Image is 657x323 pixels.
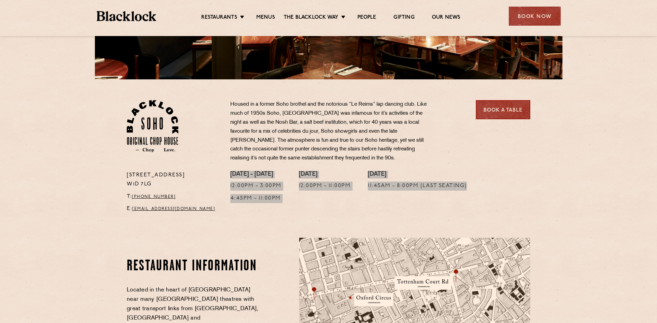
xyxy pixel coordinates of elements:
h4: [DATE] [299,171,351,178]
a: [PHONE_NUMBER] [132,195,176,199]
p: 12:00pm - 11:00pm [299,182,351,191]
img: Soho-stamp-default.svg [127,100,178,152]
a: Gifting [393,14,414,22]
h2: Restaurant information [127,258,259,275]
p: T: [127,192,220,201]
h4: [DATE] - [DATE] [230,171,282,178]
p: 11:45am - 8:00pm (Last seating) [368,182,467,191]
a: [EMAIL_ADDRESS][DOMAIN_NAME] [132,207,215,211]
p: Housed in a former Soho brothel and the notorious “Le Reims” lap dancing club. Like much of 1950s... [230,100,435,163]
img: BL_Textured_Logo-footer-cropped.svg [97,11,157,21]
p: 4:45pm - 11:00pm [230,194,282,203]
div: Book Now [509,7,561,26]
a: Book a Table [476,100,530,119]
p: [STREET_ADDRESS] W1D 7LG [127,171,220,189]
a: People [357,14,376,22]
a: Menus [256,14,275,22]
a: Our News [432,14,461,22]
p: 12:00pm - 3:00pm [230,182,282,191]
h4: [DATE] [368,171,467,178]
p: E: [127,204,220,213]
a: The Blacklock Way [284,14,338,22]
a: Restaurants [201,14,237,22]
